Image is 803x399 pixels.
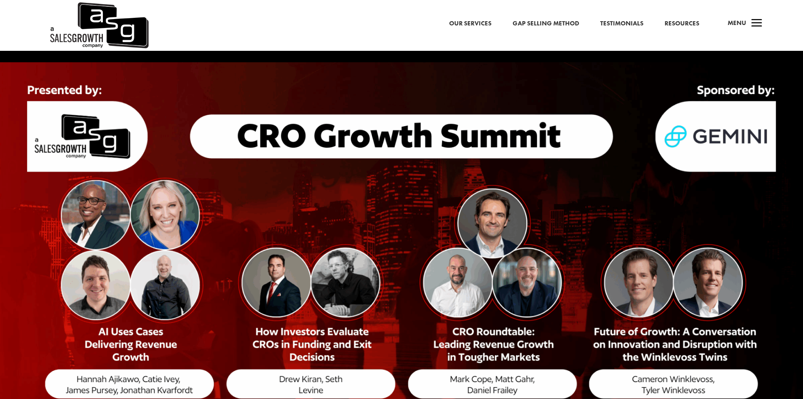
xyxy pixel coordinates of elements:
[665,18,699,29] a: Resources
[748,15,765,32] span: a
[728,19,746,27] span: Menu
[600,18,643,29] a: Testimonials
[513,18,579,29] a: Gap Selling Method
[449,18,491,29] a: Our Services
